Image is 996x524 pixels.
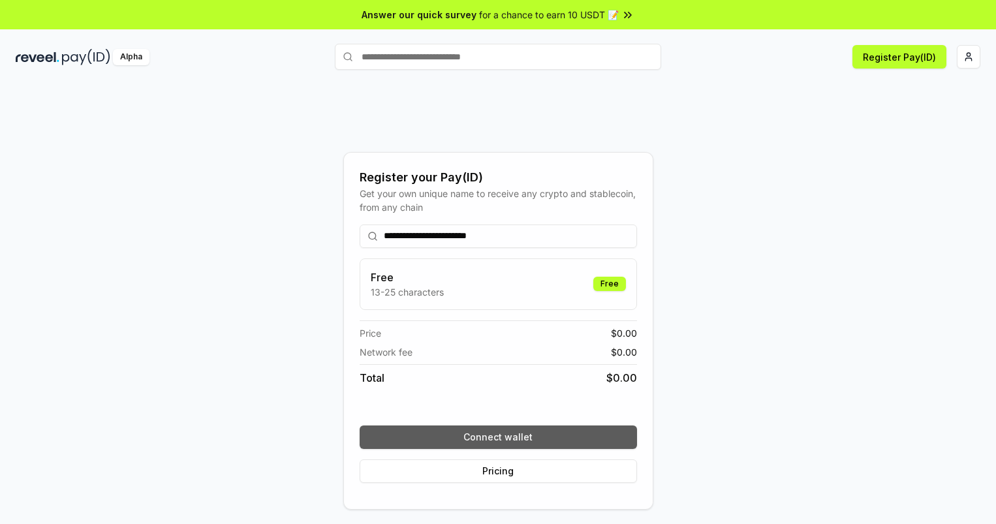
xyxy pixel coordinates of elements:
[362,8,476,22] span: Answer our quick survey
[371,285,444,299] p: 13-25 characters
[113,49,149,65] div: Alpha
[360,168,637,187] div: Register your Pay(ID)
[611,345,637,359] span: $ 0.00
[606,370,637,386] span: $ 0.00
[479,8,619,22] span: for a chance to earn 10 USDT 📝
[611,326,637,340] span: $ 0.00
[360,370,384,386] span: Total
[360,326,381,340] span: Price
[371,270,444,285] h3: Free
[593,277,626,291] div: Free
[16,49,59,65] img: reveel_dark
[360,459,637,483] button: Pricing
[360,425,637,449] button: Connect wallet
[360,345,412,359] span: Network fee
[62,49,110,65] img: pay_id
[360,187,637,214] div: Get your own unique name to receive any crypto and stablecoin, from any chain
[852,45,946,69] button: Register Pay(ID)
